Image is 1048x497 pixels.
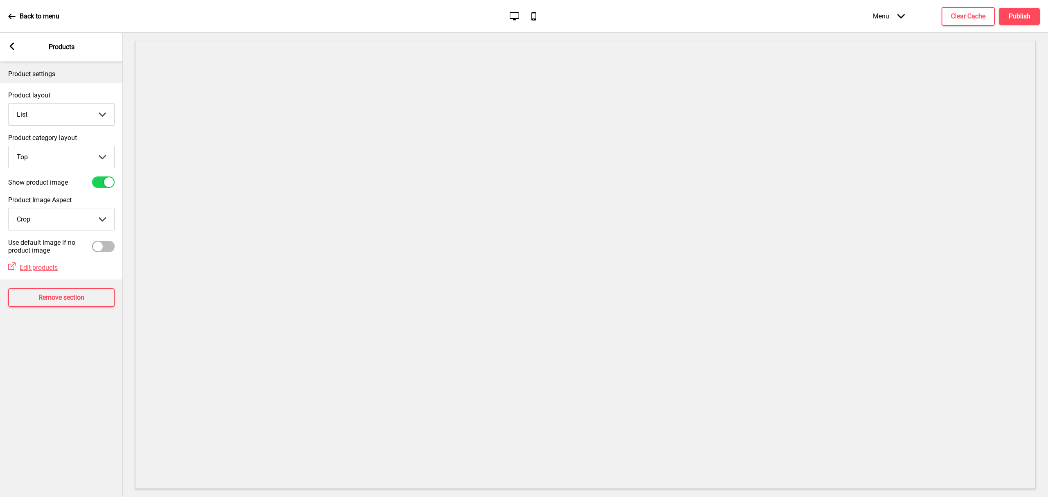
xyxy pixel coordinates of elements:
a: Edit products [16,264,58,271]
div: Menu [865,4,913,28]
button: Publish [999,8,1040,25]
p: Product settings [8,70,115,79]
p: Products [49,43,75,52]
button: Clear Cache [942,7,995,26]
label: Product Image Aspect [8,196,115,204]
h4: Clear Cache [951,12,985,21]
label: Product category layout [8,134,115,142]
label: Use default image if no product image [8,239,92,254]
span: Edit products [20,264,58,271]
label: Product layout [8,91,115,99]
a: Back to menu [8,5,59,27]
button: Remove section [8,288,115,307]
h4: Publish [1009,12,1030,21]
p: Back to menu [20,12,59,21]
h4: Remove section [38,293,84,302]
label: Show product image [8,178,68,186]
